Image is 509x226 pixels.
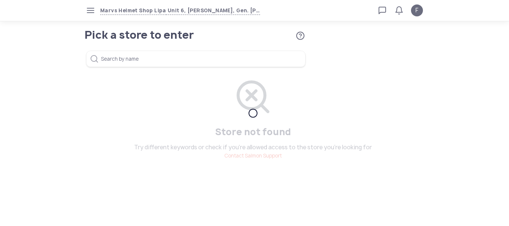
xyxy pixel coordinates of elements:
[411,4,423,16] button: F
[100,6,166,15] span: Marvs Helmet Shop Lipa
[100,6,260,15] button: Marvs Helmet Shop LipaUnit 6, [PERSON_NAME], Gen. [PERSON_NAME] St., [GEOGRAPHIC_DATA], [GEOGRAPH...
[415,6,418,15] span: F
[85,30,276,40] h1: Pick a store to enter
[166,6,260,15] span: Unit 6, [PERSON_NAME], Gen. [PERSON_NAME] St., [GEOGRAPHIC_DATA], [GEOGRAPHIC_DATA], [GEOGRAPHIC_...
